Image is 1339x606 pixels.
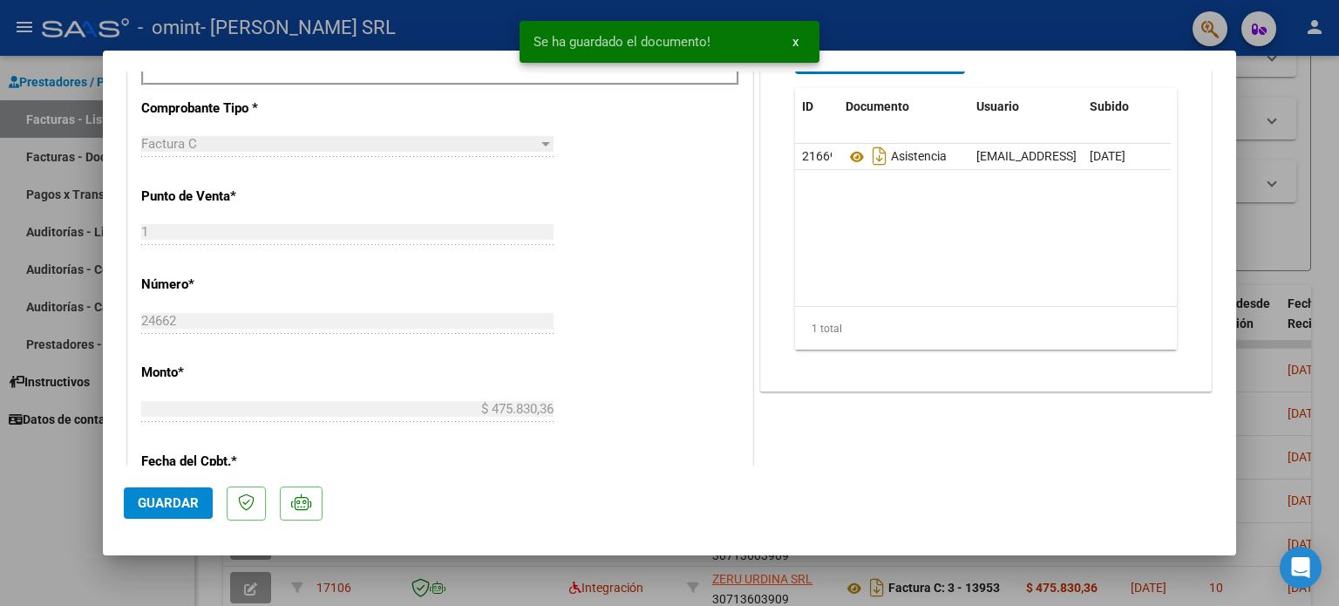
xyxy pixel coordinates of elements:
span: [DATE] [1090,149,1125,163]
span: Usuario [976,99,1019,113]
button: Guardar [124,487,213,519]
p: Punto de Venta [141,187,321,207]
span: Subido [1090,99,1129,113]
span: Guardar [138,495,199,511]
datatable-header-cell: Documento [839,88,969,126]
span: x [792,34,799,50]
datatable-header-cell: Acción [1170,88,1257,126]
p: Monto [141,363,321,383]
span: ID [802,99,813,113]
div: Open Intercom Messenger [1280,547,1322,589]
datatable-header-cell: Subido [1083,88,1170,126]
p: Número [141,275,321,295]
span: Documento [846,99,909,113]
i: Descargar documento [868,142,891,170]
span: 21669 [802,149,837,163]
p: Fecha del Cpbt. [141,452,321,472]
datatable-header-cell: ID [795,88,839,126]
span: Se ha guardado el documento! [534,33,710,51]
datatable-header-cell: Usuario [969,88,1083,126]
span: Asistencia [846,150,947,164]
div: 1 total [795,307,1177,351]
button: x [778,26,812,58]
div: DOCUMENTACIÓN RESPALDATORIA [761,29,1211,391]
p: Comprobante Tipo * [141,99,321,119]
span: Factura C [141,136,197,152]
